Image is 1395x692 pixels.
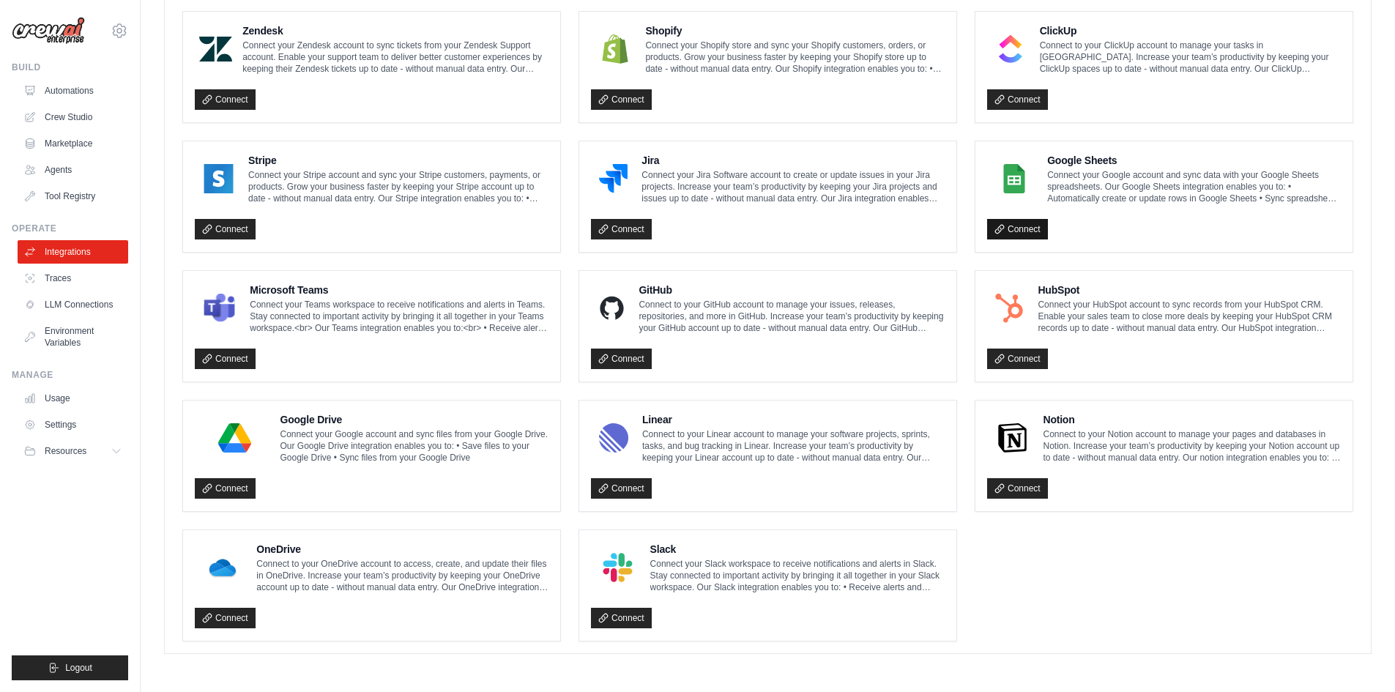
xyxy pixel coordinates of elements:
[645,40,945,75] p: Connect your Shopify store and sync your Shopify customers, orders, or products. Grow your busine...
[642,412,945,427] h4: Linear
[18,132,128,155] a: Marketplace
[18,79,128,103] a: Automations
[12,17,85,45] img: Logo
[595,553,640,582] img: Slack Logo
[248,153,548,168] h4: Stripe
[199,294,239,323] img: Microsoft Teams Logo
[12,655,128,680] button: Logout
[12,223,128,234] div: Operate
[639,299,945,334] p: Connect to your GitHub account to manage your issues, releases, repositories, and more in GitHub....
[992,164,1037,193] img: Google Sheets Logo
[242,23,548,38] h4: Zendesk
[595,423,632,453] img: Linear Logo
[18,413,128,436] a: Settings
[1047,153,1341,168] h4: Google Sheets
[1038,299,1341,334] p: Connect your HubSpot account to sync records from your HubSpot CRM. Enable your sales team to clo...
[280,428,549,464] p: Connect your Google account and sync files from your Google Drive. Our Google Drive integration e...
[1044,428,1342,464] p: Connect to your Notion account to manage your pages and databases in Notion. Increase your team’s...
[1038,283,1341,297] h4: HubSpot
[18,240,128,264] a: Integrations
[642,428,945,464] p: Connect to your Linear account to manage your software projects, sprints, tasks, and bug tracking...
[1040,23,1341,38] h4: ClickUp
[650,558,945,593] p: Connect your Slack workspace to receive notifications and alerts in Slack. Stay connected to impo...
[650,542,945,557] h4: Slack
[12,369,128,381] div: Manage
[199,34,232,64] img: Zendesk Logo
[591,608,652,628] a: Connect
[195,89,256,110] a: Connect
[641,153,945,168] h4: Jira
[280,412,549,427] h4: Google Drive
[18,319,128,354] a: Environment Variables
[987,89,1048,110] a: Connect
[45,445,86,457] span: Resources
[595,164,631,193] img: Jira Logo
[595,294,628,323] img: GitHub Logo
[250,283,548,297] h4: Microsoft Teams
[199,164,238,193] img: Stripe Logo
[992,294,1027,323] img: HubSpot Logo
[641,169,945,204] p: Connect your Jira Software account to create or update issues in your Jira projects. Increase you...
[195,349,256,369] a: Connect
[199,553,246,582] img: OneDrive Logo
[18,293,128,316] a: LLM Connections
[250,299,548,334] p: Connect your Teams workspace to receive notifications and alerts in Teams. Stay connected to impo...
[987,349,1048,369] a: Connect
[18,439,128,463] button: Resources
[992,423,1033,453] img: Notion Logo
[18,158,128,182] a: Agents
[18,387,128,410] a: Usage
[591,89,652,110] a: Connect
[12,62,128,73] div: Build
[65,662,92,674] span: Logout
[248,169,548,204] p: Connect your Stripe account and sync your Stripe customers, payments, or products. Grow your busi...
[645,23,945,38] h4: Shopify
[18,105,128,129] a: Crew Studio
[987,219,1048,239] a: Connect
[195,219,256,239] a: Connect
[256,558,548,593] p: Connect to your OneDrive account to access, create, and update their files in OneDrive. Increase ...
[1047,169,1341,204] p: Connect your Google account and sync data with your Google Sheets spreadsheets. Our Google Sheets...
[591,349,652,369] a: Connect
[199,423,270,453] img: Google Drive Logo
[987,478,1048,499] a: Connect
[1040,40,1341,75] p: Connect to your ClickUp account to manage your tasks in [GEOGRAPHIC_DATA]. Increase your team’s p...
[639,283,945,297] h4: GitHub
[591,478,652,499] a: Connect
[18,185,128,208] a: Tool Registry
[242,40,548,75] p: Connect your Zendesk account to sync tickets from your Zendesk Support account. Enable your suppo...
[195,478,256,499] a: Connect
[591,219,652,239] a: Connect
[595,34,635,64] img: Shopify Logo
[195,608,256,628] a: Connect
[1044,412,1342,427] h4: Notion
[18,267,128,290] a: Traces
[256,542,548,557] h4: OneDrive
[992,34,1030,64] img: ClickUp Logo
